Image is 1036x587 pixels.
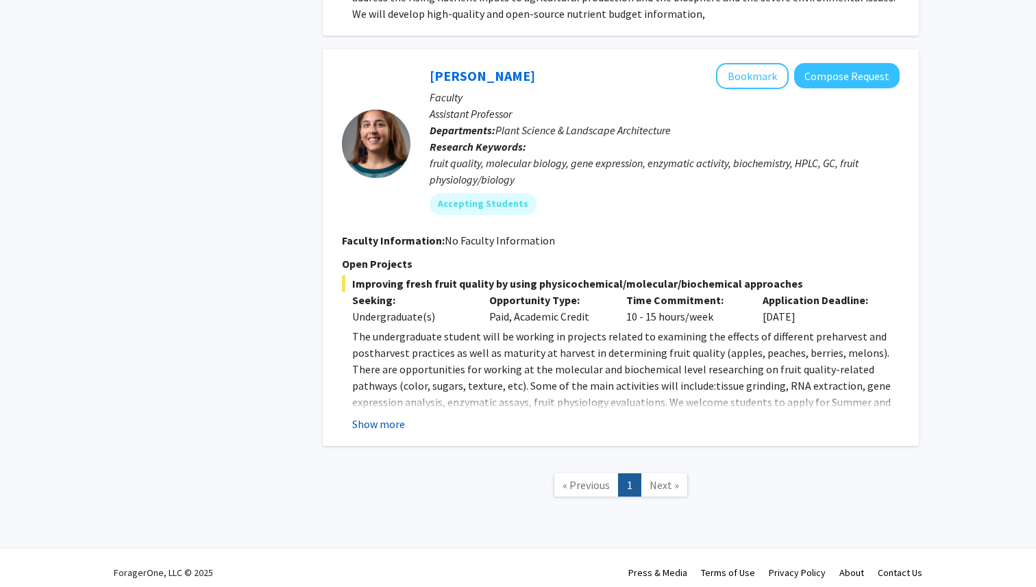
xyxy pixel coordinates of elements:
p: Assistant Professor [430,105,900,122]
span: Plant Science & Landscape Architecture [495,123,671,137]
a: [PERSON_NAME] [430,67,535,84]
a: Privacy Policy [769,566,826,579]
span: Improving fresh fruit quality by using physicochemical/molecular/biochemical approaches [342,275,900,292]
span: Next » [650,478,679,492]
div: Paid, Academic Credit [479,292,616,325]
a: Previous Page [554,473,619,497]
b: Departments: [430,123,495,137]
a: Contact Us [878,566,922,579]
b: Faculty Information: [342,234,445,247]
p: Faculty [430,89,900,105]
iframe: Chat [10,525,58,577]
p: Opportunity Type: [489,292,606,308]
button: Show more [352,416,405,432]
p: Application Deadline: [763,292,879,308]
button: Compose Request to Macarena Farcuh Yuri [794,63,900,88]
button: Add Macarena Farcuh Yuri to Bookmarks [716,63,789,89]
b: Research Keywords: [430,140,526,153]
span: No Faculty Information [445,234,555,247]
a: 1 [618,473,641,497]
nav: Page navigation [323,460,919,515]
p: Seeking: [352,292,469,308]
span: « Previous [563,478,610,492]
mat-chip: Accepting Students [430,193,536,215]
div: Undergraduate(s) [352,308,469,325]
p: Time Commitment: [626,292,743,308]
a: Next Page [641,473,688,497]
div: [DATE] [752,292,889,325]
a: Terms of Use [701,566,755,579]
a: Press & Media [628,566,687,579]
a: About [839,566,864,579]
div: fruit quality, molecular biology, gene expression, enzymatic activity, biochemistry, HPLC, GC, fr... [430,155,900,188]
p: Open Projects [342,255,900,272]
span: The undergraduate student will be working in projects related to examining the effects of differe... [352,329,891,442]
div: 10 - 15 hours/week [616,292,753,325]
